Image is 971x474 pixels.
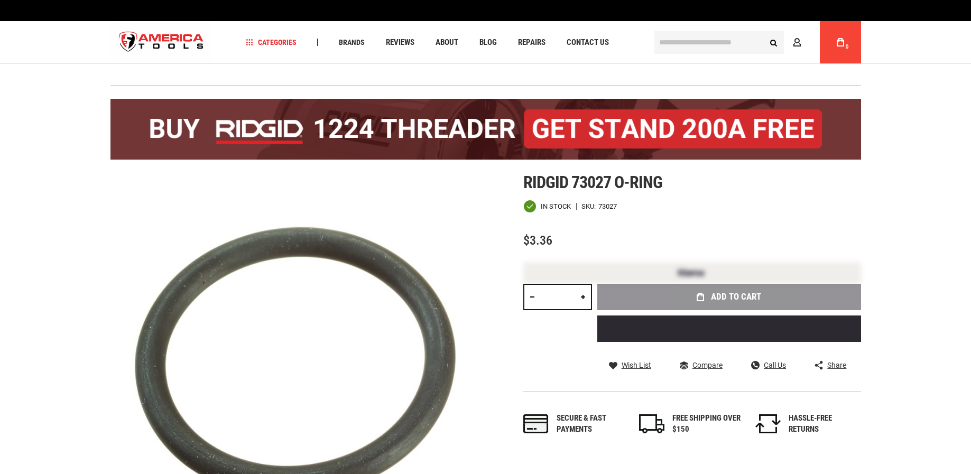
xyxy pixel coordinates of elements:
img: returns [755,414,781,433]
a: 0 [830,21,850,63]
span: Wish List [622,361,651,369]
a: Call Us [751,360,786,370]
a: Wish List [609,360,651,370]
span: 0 [846,44,849,50]
a: Repairs [513,35,550,50]
a: About [431,35,463,50]
span: Brands [339,39,365,46]
div: FREE SHIPPING OVER $150 [672,413,741,435]
a: store logo [110,23,213,62]
span: About [436,39,458,47]
span: Contact Us [567,39,609,47]
strong: SKU [581,203,598,210]
div: Availability [523,200,571,213]
a: Reviews [381,35,419,50]
span: Categories [246,39,297,46]
span: In stock [541,203,571,210]
img: payments [523,414,549,433]
a: Compare [680,360,723,370]
button: Search [764,32,784,52]
div: 73027 [598,203,617,210]
img: shipping [639,414,664,433]
a: Categories [241,35,301,50]
span: $3.36 [523,233,552,248]
span: Reviews [386,39,414,47]
a: Blog [475,35,502,50]
span: Blog [479,39,497,47]
a: Brands [334,35,369,50]
span: Call Us [764,361,786,369]
img: BOGO: Buy the RIDGID® 1224 Threader (26092), get the 92467 200A Stand FREE! [110,99,861,160]
span: Compare [692,361,723,369]
div: Secure & fast payments [557,413,625,435]
span: Ridgid 73027 o-ring [523,172,663,192]
span: Repairs [518,39,545,47]
span: Share [827,361,846,369]
div: HASSLE-FREE RETURNS [789,413,857,435]
img: America Tools [110,23,213,62]
a: Contact Us [562,35,614,50]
